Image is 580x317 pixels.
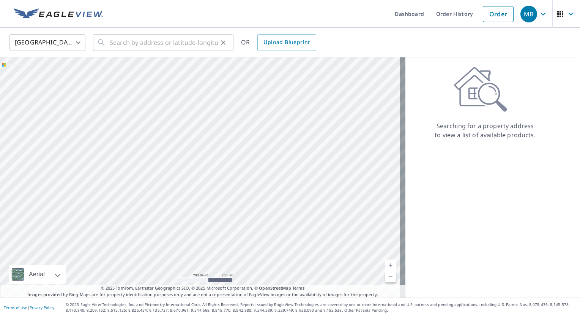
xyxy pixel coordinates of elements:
a: Upload Blueprint [257,34,316,51]
div: Aerial [9,265,66,284]
div: OR [241,34,316,51]
span: © 2025 TomTom, Earthstar Geographics SIO, © 2025 Microsoft Corporation, © [101,285,305,292]
div: MB [520,6,537,22]
img: EV Logo [14,8,103,20]
a: Current Level 5, Zoom In [385,260,396,271]
div: Aerial [27,265,47,284]
div: [GEOGRAPHIC_DATA] [9,32,85,53]
span: Upload Blueprint [263,38,310,47]
a: Current Level 5, Zoom Out [385,271,396,282]
a: OpenStreetMap [259,285,291,291]
a: Terms of Use [4,305,27,310]
button: Clear [218,37,229,48]
p: | [4,305,54,310]
a: Terms [292,285,305,291]
p: Searching for a property address to view a list of available products. [434,121,536,139]
p: © 2025 Eagle View Technologies, Inc. and Pictometry International Corp. All Rights Reserved. Repo... [66,302,576,313]
input: Search by address or latitude-longitude [110,32,218,53]
a: Privacy Policy [30,305,54,310]
a: Order [483,6,514,22]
